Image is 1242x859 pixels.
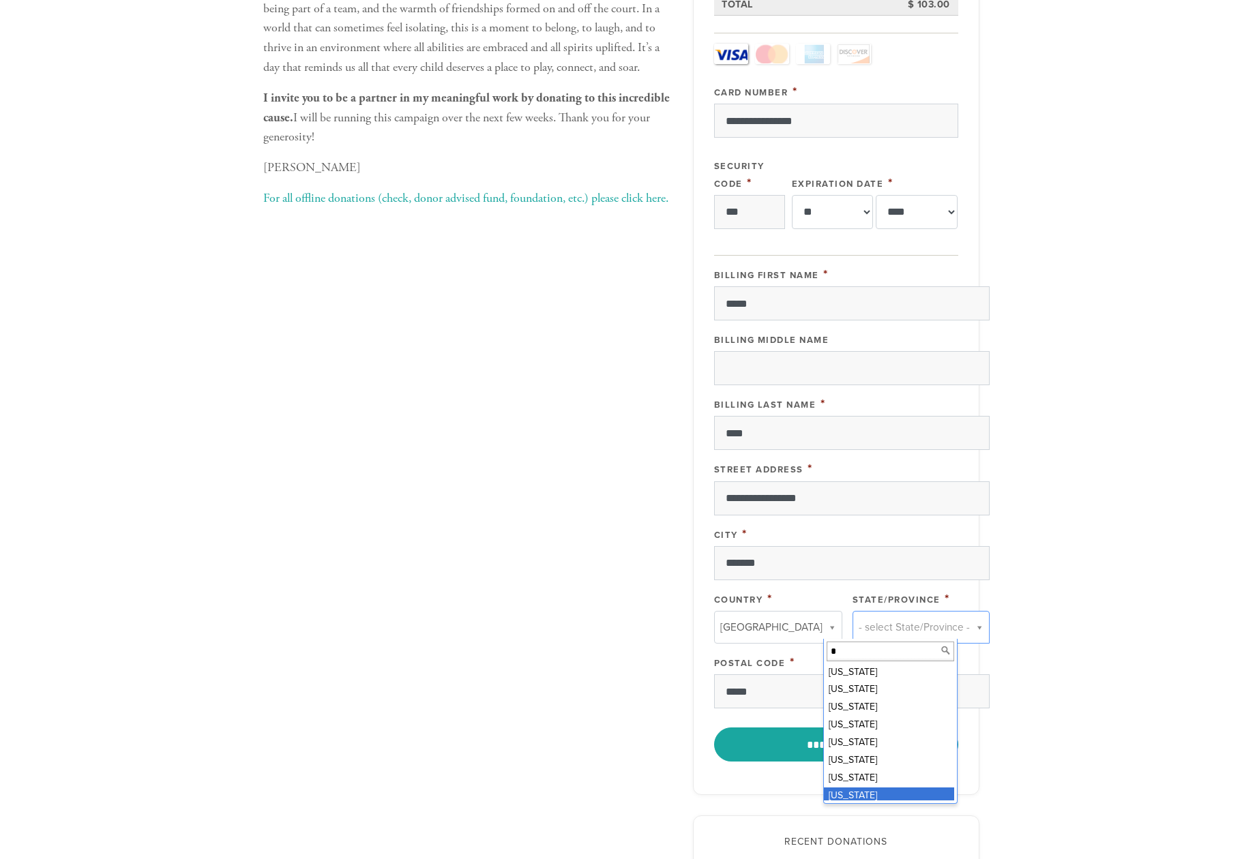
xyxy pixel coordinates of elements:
[824,734,954,752] div: [US_STATE]
[824,770,954,787] div: [US_STATE]
[824,681,954,699] div: [US_STATE]
[824,699,954,717] div: [US_STATE]
[824,664,954,682] div: [US_STATE]
[824,752,954,770] div: [US_STATE]
[824,787,954,805] div: [US_STATE]
[824,717,954,734] div: [US_STATE]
